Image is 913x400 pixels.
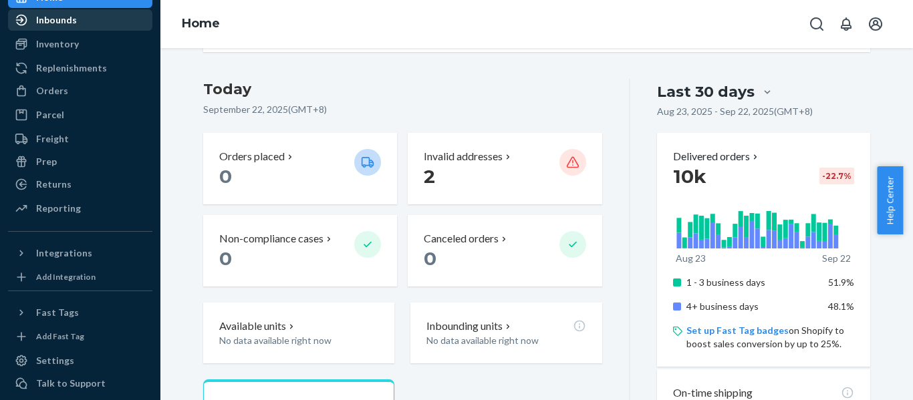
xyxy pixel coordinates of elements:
button: Non-compliance cases 0 [203,215,397,286]
h3: Today [203,79,602,100]
button: Available unitsNo data available right now [203,303,394,363]
p: Non-compliance cases [219,231,323,246]
a: Inventory [8,33,152,55]
div: Inbounds [36,13,77,27]
div: Last 30 days [657,81,755,102]
p: Aug 23, 2025 - Sep 22, 2025 ( GMT+8 ) [657,105,813,118]
div: Inventory [36,37,79,51]
a: Inbounds [8,9,152,31]
button: Help Center [877,166,903,234]
a: Parcel [8,104,152,126]
button: Invalid addresses 2 [408,133,602,204]
a: Replenishments [8,57,152,79]
button: Open notifications [833,11,860,37]
span: 0 [219,165,232,188]
p: Available units [219,319,286,334]
a: Prep [8,151,152,172]
div: Settings [36,354,74,367]
a: Returns [8,174,152,195]
span: 2 [424,165,435,188]
span: 0 [424,247,436,270]
div: Orders [36,84,68,97]
div: -22.7 % [819,168,854,184]
a: Home [182,16,220,31]
p: Invalid addresses [424,149,503,164]
ol: breadcrumbs [171,5,231,43]
button: Fast Tags [8,302,152,323]
div: Replenishments [36,61,107,75]
a: Add Fast Tag [8,329,152,345]
button: Open account menu [862,11,889,37]
p: Sep 22 [822,252,851,265]
div: Parcel [36,108,64,122]
div: Prep [36,155,57,168]
button: Delivered orders [673,149,761,164]
span: 10k [673,165,706,188]
div: Integrations [36,246,92,260]
div: Returns [36,178,72,191]
span: 51.9% [828,276,854,288]
p: Inbounding units [426,319,503,334]
button: Orders placed 0 [203,133,397,204]
a: Set up Fast Tag badges [686,325,789,336]
p: Canceled orders [424,231,499,246]
button: Integrations [8,242,152,264]
button: Canceled orders 0 [408,215,602,286]
button: Open Search Box [803,11,830,37]
p: 1 - 3 business days [686,276,818,289]
div: Add Fast Tag [36,331,84,342]
a: Talk to Support [8,373,152,394]
a: Add Integration [8,269,152,285]
p: No data available right now [219,334,378,347]
a: Freight [8,128,152,150]
div: Add Integration [36,271,96,282]
a: Settings [8,350,152,371]
button: Inbounding unitsNo data available right now [410,303,602,363]
p: Aug 23 [676,252,706,265]
div: Talk to Support [36,377,106,390]
div: Reporting [36,202,81,215]
p: No data available right now [426,334,585,347]
span: 48.1% [828,301,854,312]
a: Reporting [8,198,152,219]
p: on Shopify to boost sales conversion by up to 25%. [686,324,854,351]
a: Orders [8,80,152,102]
div: Freight [36,132,69,146]
p: September 22, 2025 ( GMT+8 ) [203,103,602,116]
p: 4+ business days [686,300,818,313]
p: Orders placed [219,149,285,164]
span: 0 [219,247,232,270]
div: Fast Tags [36,306,79,319]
